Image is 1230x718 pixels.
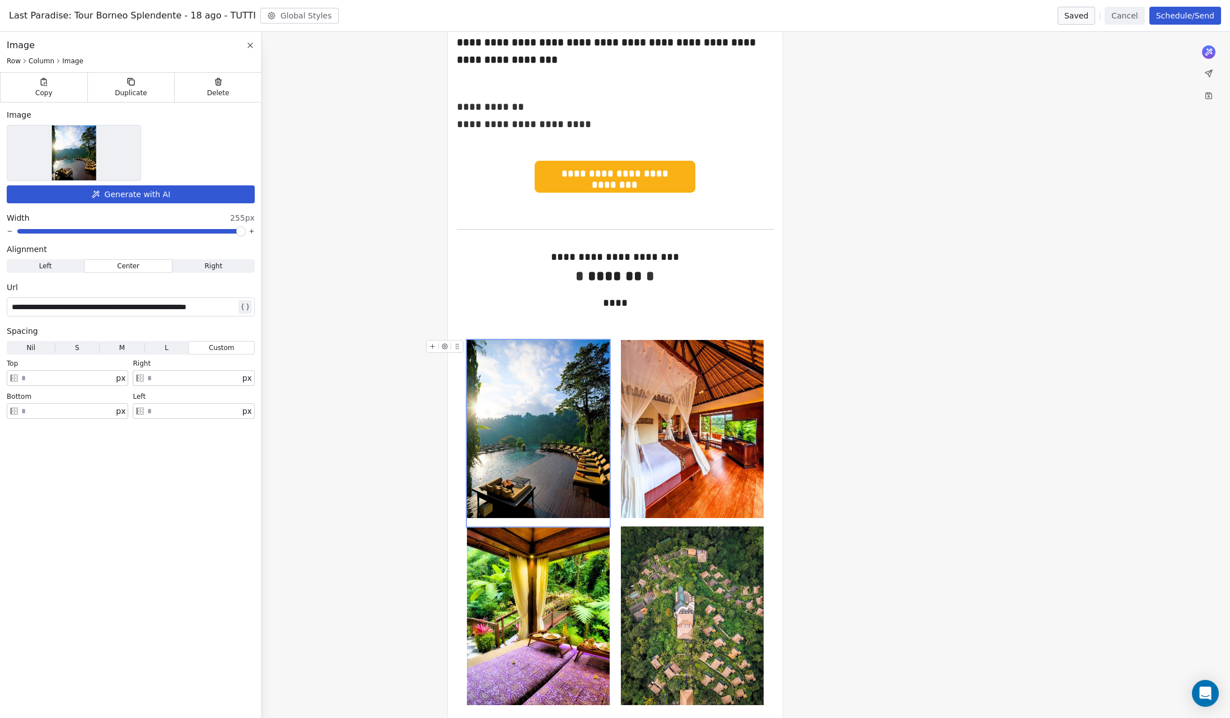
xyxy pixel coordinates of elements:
span: Delete [207,88,230,97]
span: 255px [230,212,255,223]
span: Image [7,39,35,52]
span: Alignment [7,244,47,255]
span: Url [7,282,18,293]
button: Cancel [1105,7,1144,25]
span: px [242,372,252,384]
button: Global Styles [260,8,339,24]
div: right [133,359,254,368]
span: M [119,343,125,353]
span: Width [7,212,30,223]
span: Left [39,261,52,271]
div: left [133,392,254,401]
button: Saved [1058,7,1095,25]
span: Image [62,57,83,66]
span: Row [7,57,21,66]
span: Image [7,109,31,120]
span: L [165,343,169,353]
span: px [116,405,125,417]
span: px [116,372,125,384]
div: top [7,359,128,368]
button: Generate with AI [7,185,255,203]
span: Duplicate [115,88,147,97]
img: Selected image [52,125,96,180]
span: Last Paradise: Tour Borneo Splendente - 18 ago - TUTTI [9,9,256,22]
button: Schedule/Send [1149,7,1221,25]
span: S [75,343,79,353]
span: px [242,405,252,417]
span: Column [29,57,54,66]
span: Spacing [7,325,38,337]
div: bottom [7,392,128,401]
div: Open Intercom Messenger [1192,680,1219,707]
span: Nil [26,343,35,353]
span: Right [205,261,223,271]
span: Copy [35,88,53,97]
